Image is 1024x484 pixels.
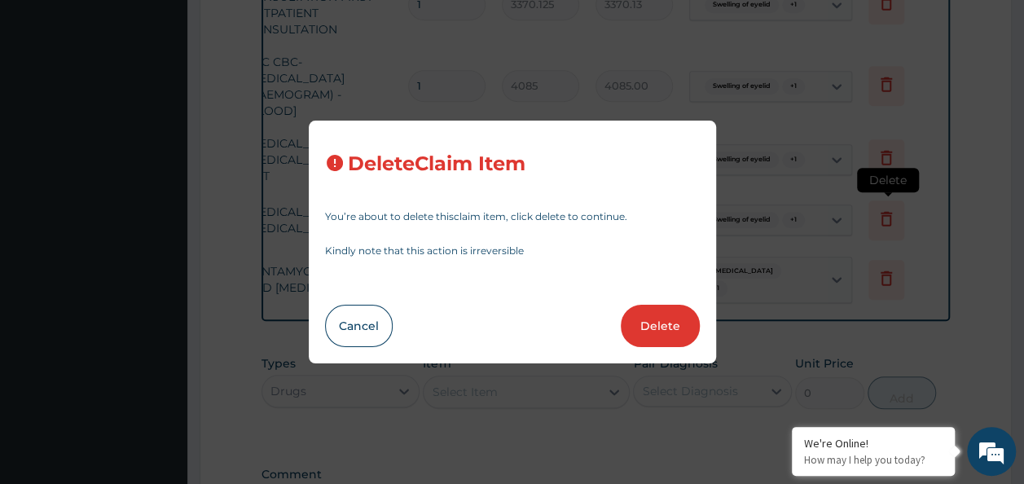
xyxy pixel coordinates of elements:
img: d_794563401_company_1708531726252_794563401 [30,81,66,122]
span: We're online! [94,141,225,306]
div: Minimize live chat window [267,8,306,47]
p: How may I help you today? [804,453,943,467]
div: Chat with us now [85,91,274,112]
textarea: Type your message and hit 'Enter' [8,316,310,373]
button: Cancel [325,305,393,347]
h3: Delete Claim Item [348,153,525,175]
p: You’re about to delete this claim item , click delete to continue. [325,212,700,222]
p: Kindly note that this action is irreversible [325,246,700,256]
button: Delete [621,305,700,347]
div: We're Online! [804,436,943,451]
